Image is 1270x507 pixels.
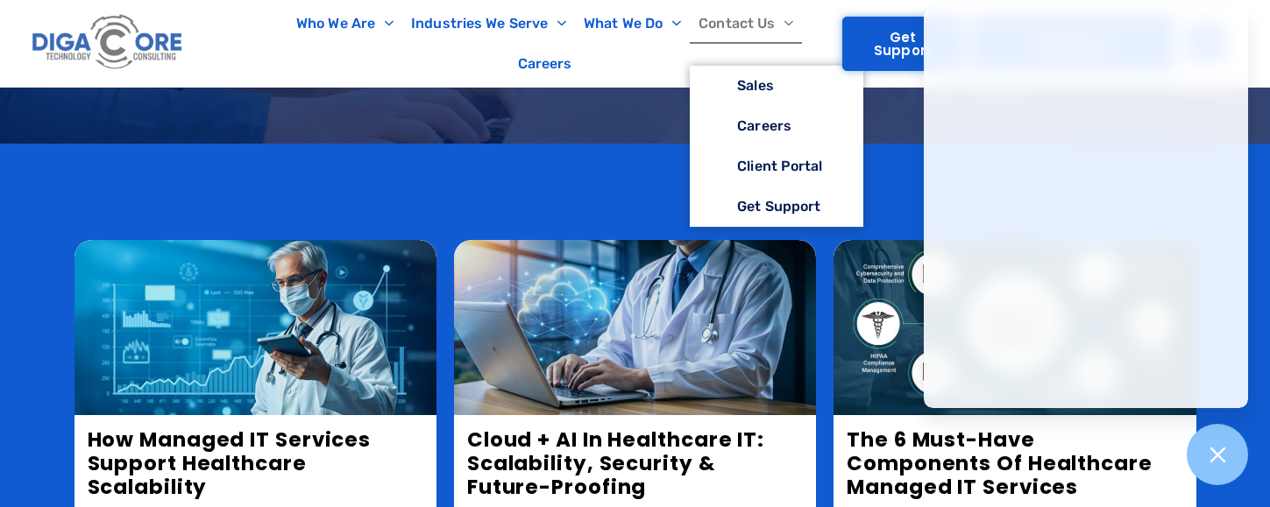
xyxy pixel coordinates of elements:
[924,6,1248,408] iframe: Chatgenie Messenger
[690,66,862,229] ul: Contact Us
[402,4,575,44] a: Industries We Serve
[842,17,962,71] a: Get Support
[88,426,372,501] a: How Managed IT Services Support Healthcare Scalability
[509,44,581,84] a: Careers
[690,187,862,227] a: Get Support
[467,426,764,501] a: Cloud + AI in Healthcare IT: Scalability, Security & Future-Proofing
[575,4,690,44] a: What We Do
[256,4,834,84] nav: Menu
[690,66,862,106] a: Sales
[847,426,1153,501] a: The 6 Must-Have Components of Healthcare Managed IT Services
[28,9,188,76] img: Digacore logo 1
[454,240,816,415] img: Cloud + AI in healthcare IT
[287,4,402,44] a: Who We Are
[690,146,862,187] a: Client Portal
[834,240,1196,415] img: 6 Key Components of Healthcare Managed IT Services
[690,4,802,44] a: Contact Us
[74,240,436,415] img: How Managed IT Services Support Healthcare Scalability
[690,106,862,146] a: Careers
[861,31,944,57] span: Get Support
